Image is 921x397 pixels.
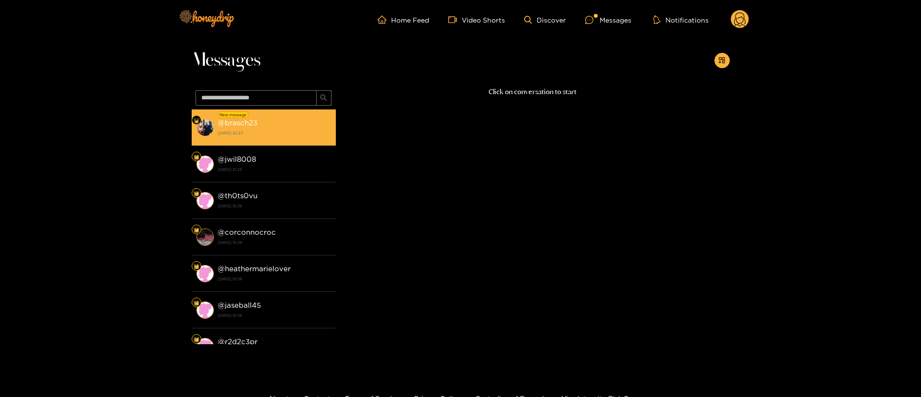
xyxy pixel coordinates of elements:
[218,265,291,273] strong: @ heathermarielover
[196,119,214,136] img: conversation
[336,86,730,97] p: Click on conversation to start
[651,15,712,24] button: Notifications
[524,16,566,24] a: Discover
[194,118,199,123] img: Fan Level
[218,111,248,118] div: New message
[196,301,214,319] img: conversation
[448,15,505,24] a: Video Shorts
[218,192,258,200] strong: @ th0ts0vu
[218,155,256,163] strong: @ jwil8008
[218,301,261,309] strong: @ jaseball45
[196,229,214,246] img: conversation
[718,57,725,65] span: appstore-add
[316,90,332,106] button: search
[194,337,199,342] img: Fan Level
[196,156,214,173] img: conversation
[378,15,429,24] a: Home Feed
[196,265,214,282] img: conversation
[218,202,331,210] strong: [DATE] 15:38
[585,14,631,25] div: Messages
[378,15,391,24] span: home
[218,275,331,283] strong: [DATE] 15:38
[194,154,199,160] img: Fan Level
[192,49,260,72] span: Messages
[218,129,331,137] strong: [DATE] 22:23
[218,337,258,346] strong: @ r2d2c3pr
[194,300,199,306] img: Fan Level
[218,165,331,174] strong: [DATE] 21:25
[194,227,199,233] img: Fan Level
[448,15,462,24] span: video-camera
[194,264,199,269] img: Fan Level
[218,228,276,236] strong: @ corconnocroc
[194,191,199,196] img: Fan Level
[714,53,730,68] button: appstore-add
[218,119,258,127] strong: @ brasch23
[320,94,327,102] span: search
[196,192,214,209] img: conversation
[218,238,331,247] strong: [DATE] 15:38
[218,311,331,320] strong: [DATE] 15:38
[196,338,214,355] img: conversation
